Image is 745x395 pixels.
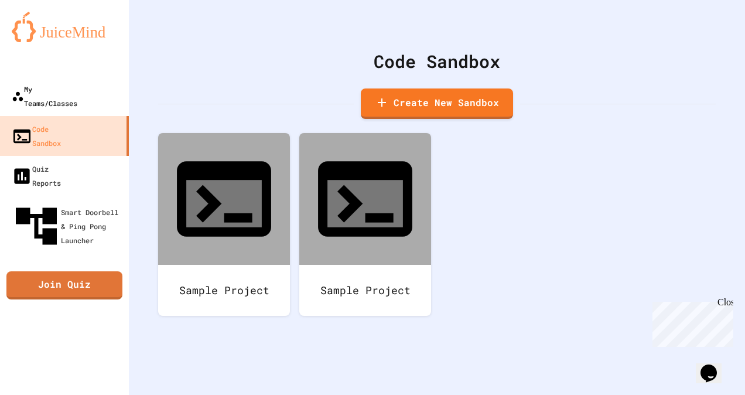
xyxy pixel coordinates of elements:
[12,82,77,110] div: My Teams/Classes
[299,265,431,316] div: Sample Project
[12,122,61,150] div: Code Sandbox
[361,88,513,119] a: Create New Sandbox
[12,162,61,190] div: Quiz Reports
[158,265,290,316] div: Sample Project
[6,271,122,299] a: Join Quiz
[12,202,124,251] div: Smart Doorbell & Ping Pong Launcher
[5,5,81,74] div: Chat with us now!Close
[158,48,716,74] div: Code Sandbox
[299,133,431,316] a: Sample Project
[696,348,733,383] iframe: chat widget
[158,133,290,316] a: Sample Project
[648,297,733,347] iframe: chat widget
[12,12,117,42] img: logo-orange.svg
